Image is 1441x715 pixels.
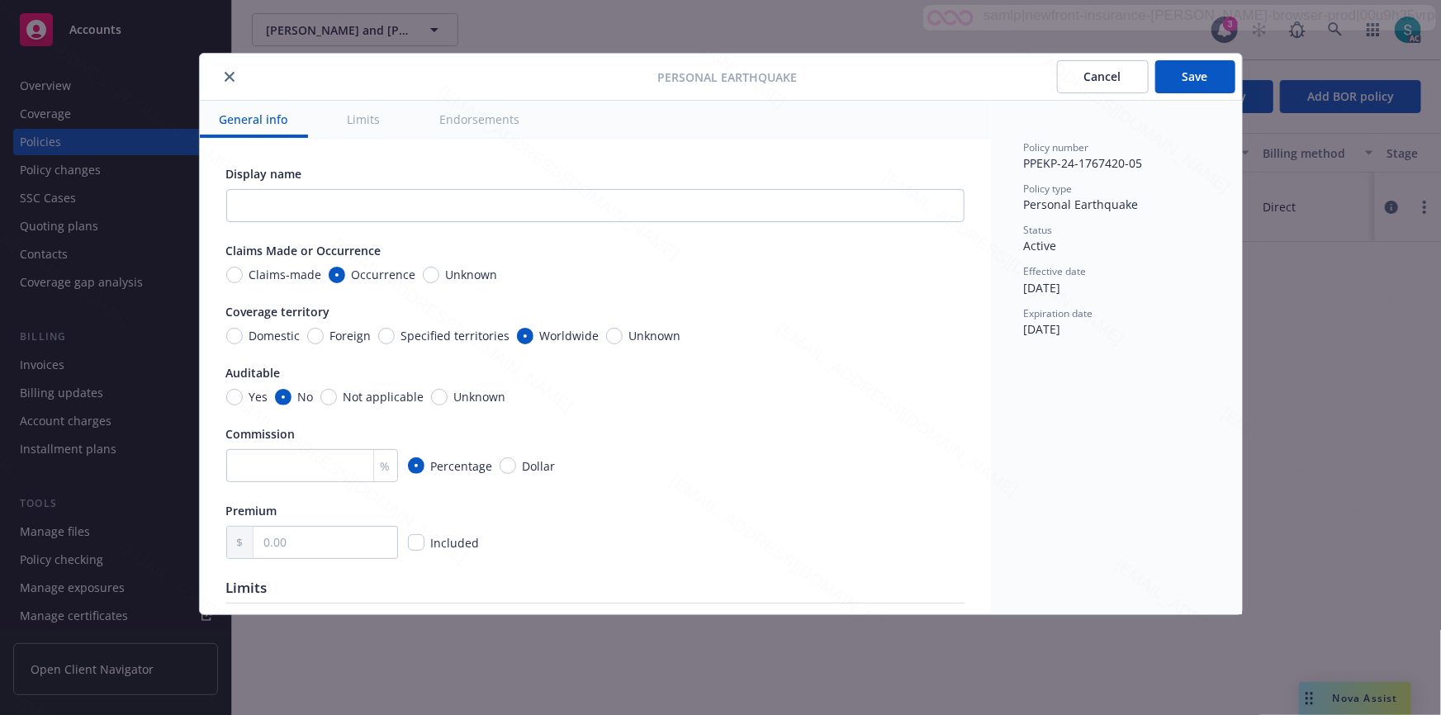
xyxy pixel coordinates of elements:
[423,267,439,283] input: Unknown
[200,101,308,138] button: General info
[657,69,797,86] span: Personal Earthquake
[226,328,243,344] input: Domestic
[1024,306,1093,320] span: Expiration date
[517,328,533,344] input: Worldwide
[606,328,623,344] input: Unknown
[523,457,556,475] span: Dollar
[1024,280,1061,296] span: [DATE]
[1024,140,1089,154] span: Policy number
[401,327,510,344] span: Specified territories
[431,457,493,475] span: Percentage
[226,389,243,405] input: Yes
[249,266,322,283] span: Claims-made
[446,266,498,283] span: Unknown
[344,388,424,405] span: Not applicable
[226,365,281,381] span: Auditable
[328,101,401,138] button: Limits
[352,266,416,283] span: Occurrence
[500,457,516,474] input: Dollar
[226,304,330,320] span: Coverage territory
[298,388,314,405] span: No
[220,67,239,87] button: close
[629,327,681,344] span: Unknown
[320,389,337,405] input: Not applicable
[330,327,372,344] span: Foreign
[1024,197,1139,212] span: Personal Earthquake
[249,388,268,405] span: Yes
[329,267,345,283] input: Occurrence
[226,426,296,442] span: Commission
[431,389,448,405] input: Unknown
[254,527,396,558] input: 0.00
[226,579,965,596] h1: Limits
[226,243,382,258] span: Claims Made or Occurrence
[1155,60,1235,93] button: Save
[378,328,395,344] input: Specified territories
[454,388,506,405] span: Unknown
[1024,155,1143,171] span: PPEKP-24-1767420-05
[1024,321,1061,337] span: [DATE]
[1024,223,1053,237] span: Status
[307,328,324,344] input: Foreign
[275,389,292,405] input: No
[1024,238,1057,253] span: Active
[226,503,277,518] span: Premium
[226,267,243,283] input: Claims-made
[1057,60,1149,93] button: Cancel
[431,535,480,551] span: Included
[226,166,302,182] span: Display name
[249,327,301,344] span: Domestic
[408,457,424,474] input: Percentage
[1024,264,1087,278] span: Effective date
[540,327,600,344] span: Worldwide
[1024,182,1073,196] span: Policy type
[381,457,391,475] span: %
[420,101,540,138] button: Endorsements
